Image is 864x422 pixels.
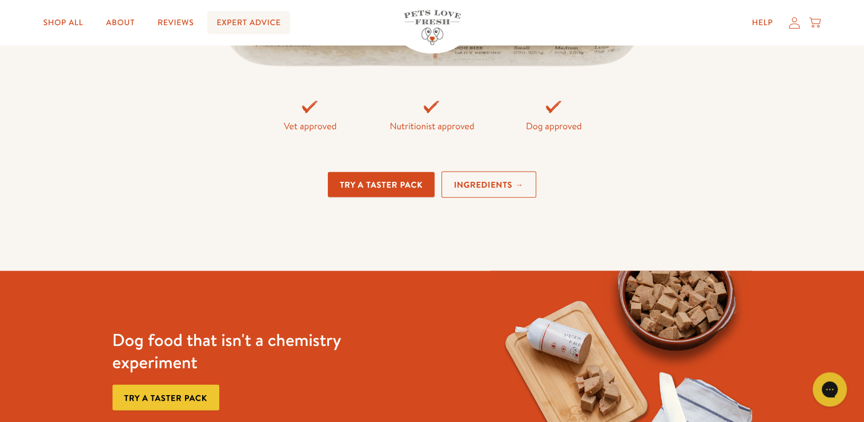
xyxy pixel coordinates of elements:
[404,10,461,45] img: Pets Love Fresh
[441,172,536,198] a: Ingredients →
[34,11,93,34] a: Shop All
[250,119,371,134] div: Vet approved
[148,11,203,34] a: Reviews
[743,11,782,34] a: Help
[493,119,614,134] div: Dog approved
[97,11,144,34] a: About
[807,368,853,411] iframe: Gorgias live chat messenger
[112,385,219,411] a: Try a taster pack
[112,329,373,373] h3: Dog food that isn't a chemistry experiment
[328,172,435,198] a: Try a taster pack
[207,11,290,34] a: Expert Advice
[371,119,493,134] div: Nutritionist approved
